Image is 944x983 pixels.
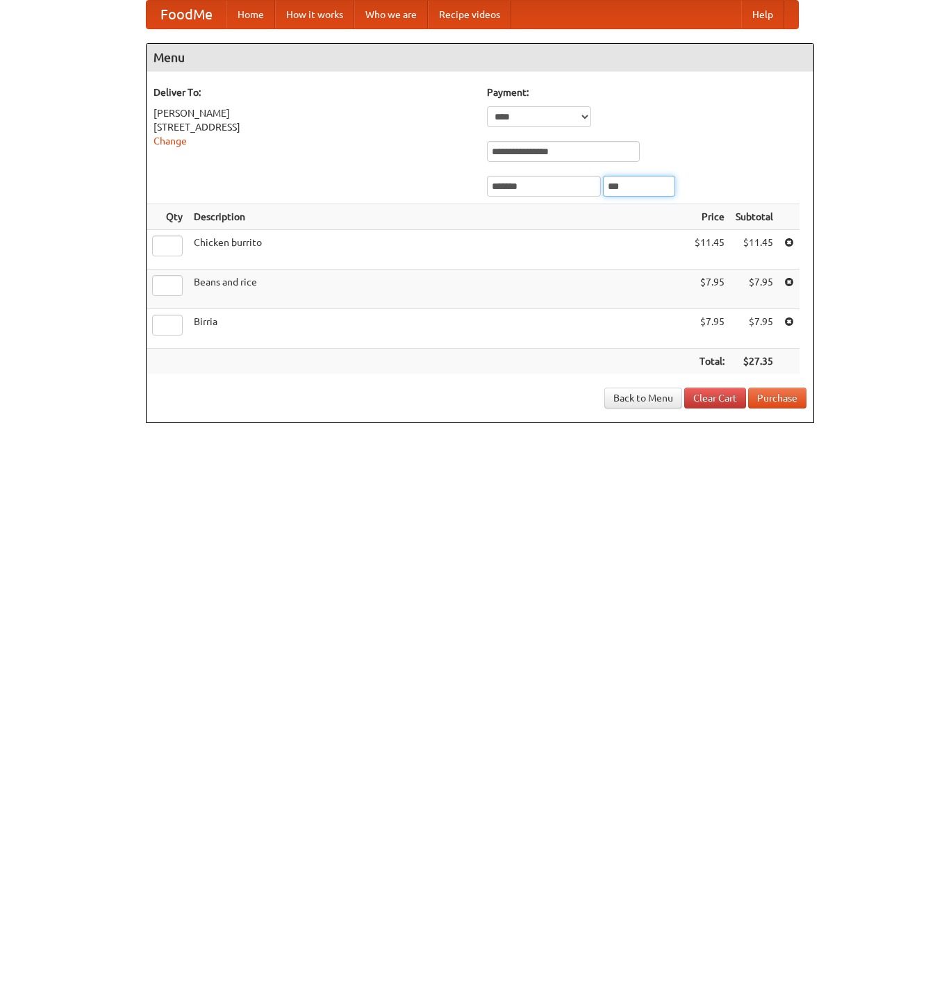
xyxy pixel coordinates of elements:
th: Price [689,204,730,230]
td: $11.45 [689,230,730,270]
td: Birria [188,309,689,349]
th: $27.35 [730,349,779,374]
td: $11.45 [730,230,779,270]
th: Qty [147,204,188,230]
a: Recipe videos [428,1,511,28]
div: [PERSON_NAME] [154,106,473,120]
td: Chicken burrito [188,230,689,270]
a: Who we are [354,1,428,28]
button: Purchase [748,388,806,408]
td: $7.95 [730,270,779,309]
a: Clear Cart [684,388,746,408]
h4: Menu [147,44,813,72]
td: Beans and rice [188,270,689,309]
td: $7.95 [689,309,730,349]
a: Help [741,1,784,28]
a: How it works [275,1,354,28]
h5: Deliver To: [154,85,473,99]
th: Total: [689,349,730,374]
a: Home [226,1,275,28]
div: [STREET_ADDRESS] [154,120,473,134]
h5: Payment: [487,85,806,99]
a: Back to Menu [604,388,682,408]
td: $7.95 [689,270,730,309]
th: Description [188,204,689,230]
td: $7.95 [730,309,779,349]
th: Subtotal [730,204,779,230]
a: FoodMe [147,1,226,28]
a: Change [154,135,187,147]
